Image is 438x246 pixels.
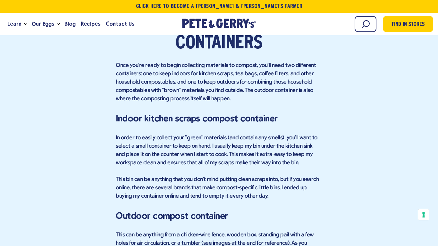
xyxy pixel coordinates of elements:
span: Recipes [81,20,100,28]
a: Find in Stores [383,16,433,32]
a: Our Eggs [29,15,57,33]
button: Open the dropdown menu for Our Eggs [57,23,60,25]
a: Contact Us [103,15,137,33]
a: Learn [5,15,24,33]
span: Blog [64,20,76,28]
h3: Outdoor compost container [116,209,322,223]
a: Recipes [78,15,103,33]
p: In order to easily collect your "green" materials (and contain any smells), you'll want to select... [116,134,322,167]
span: Contact Us [106,20,134,28]
button: Open the dropdown menu for Learn [24,23,27,25]
p: This bin can be anything that you don't mind putting clean scraps into, but if you search online,... [116,176,322,201]
p: Once you're ready to begin collecting materials to compost, you'll need two different containers:... [116,61,322,103]
button: Your consent preferences for tracking technologies [418,209,429,220]
h3: Indoor kitchen scraps compost container [116,111,322,126]
span: Learn [7,20,21,28]
input: Search [355,16,376,32]
span: Our Eggs [32,20,54,28]
span: Find in Stores [392,20,425,29]
a: Blog [62,15,78,33]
